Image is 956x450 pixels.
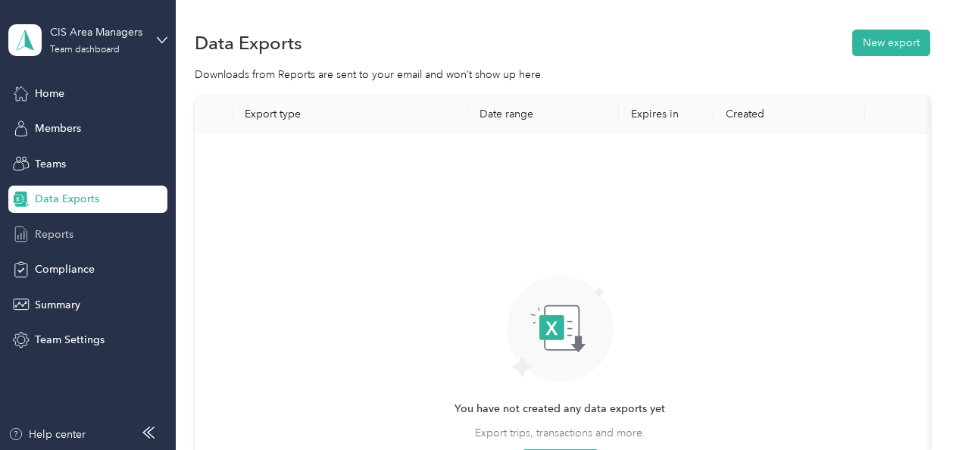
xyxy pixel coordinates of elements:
[467,95,619,133] th: Date range
[35,227,73,242] span: Reports
[35,156,66,172] span: Teams
[35,332,105,348] span: Team Settings
[50,24,145,40] div: CIS Area Managers
[195,35,302,51] h1: Data Exports
[233,95,467,133] th: Export type
[50,45,120,55] div: Team dashboard
[455,401,665,417] span: You have not created any data exports yet
[714,95,865,133] th: Created
[35,261,95,277] span: Compliance
[8,427,86,442] button: Help center
[195,67,930,83] div: Downloads from Reports are sent to your email and won’t show up here.
[35,297,80,313] span: Summary
[35,86,64,102] span: Home
[852,30,930,56] button: New export
[871,365,956,450] iframe: Everlance-gr Chat Button Frame
[35,191,99,207] span: Data Exports
[619,95,714,133] th: Expires in
[35,120,81,136] span: Members
[475,425,645,441] span: Export trips, transactions and more.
